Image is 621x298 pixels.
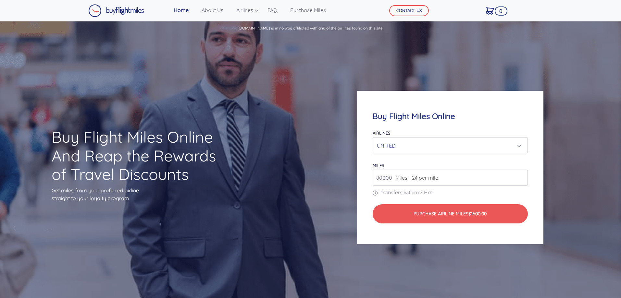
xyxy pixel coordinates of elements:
a: 0 [483,4,497,17]
button: Purchase Airline Miles$1600.00 [373,204,528,223]
p: transfers within [373,188,528,196]
img: Buy Flight Miles Logo [88,4,144,17]
button: UNITED [373,137,528,153]
span: Miles - 2¢ per mile [392,174,438,182]
div: UNITED [377,139,519,152]
a: Home [171,4,191,17]
h1: Buy Flight Miles Online And Reap the Rewards of Travel Discounts [52,128,228,184]
label: Airlines [373,130,390,136]
h4: Buy Flight Miles Online [373,112,528,121]
a: Purchase Miles [288,4,329,17]
span: 0 [495,6,507,16]
p: Get miles from your preferred airline straight to your loyalty program [52,186,228,202]
a: FAQ [265,4,280,17]
a: About Us [199,4,226,17]
button: CONTACT US [389,5,429,16]
a: Buy Flight Miles Logo [88,3,144,19]
span: $1600.00 [468,211,487,217]
a: Airlines [234,4,257,17]
span: 72 Hrs [417,189,432,196]
label: miles [373,163,384,168]
img: Cart [486,7,494,15]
